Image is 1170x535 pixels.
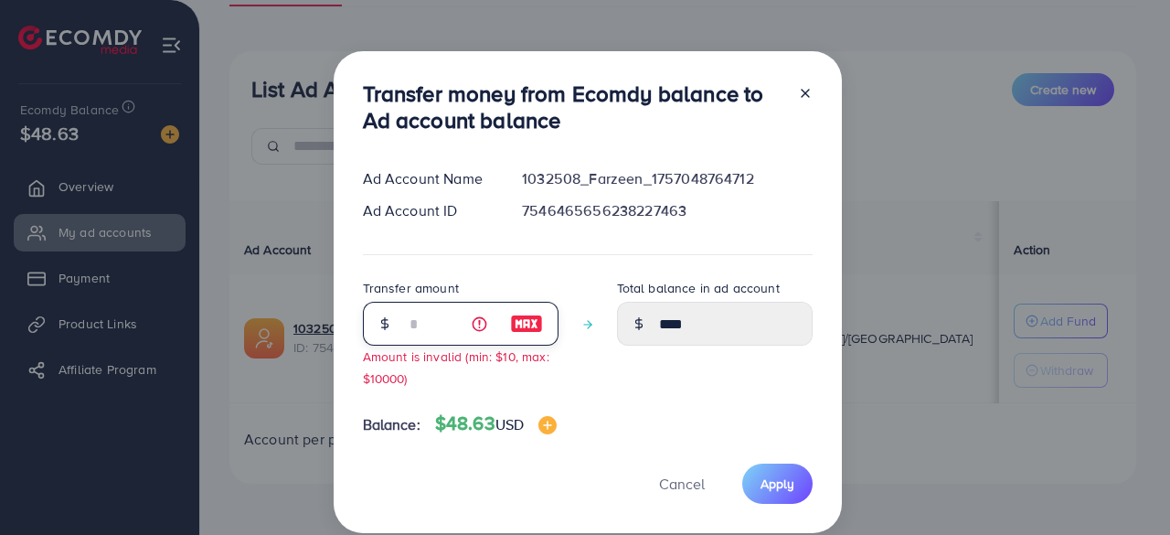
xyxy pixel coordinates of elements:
[1092,453,1156,521] iframe: Chat
[507,168,826,189] div: 1032508_Farzeen_1757048764712
[636,464,728,503] button: Cancel
[760,475,794,493] span: Apply
[507,200,826,221] div: 7546465656238227463
[659,474,705,494] span: Cancel
[348,200,508,221] div: Ad Account ID
[363,414,420,435] span: Balance:
[348,168,508,189] div: Ad Account Name
[363,80,783,134] h3: Transfer money from Ecomdy balance to Ad account balance
[617,279,780,297] label: Total balance in ad account
[495,414,524,434] span: USD
[538,416,557,434] img: image
[742,464,813,503] button: Apply
[510,313,543,335] img: image
[363,279,459,297] label: Transfer amount
[363,348,549,386] small: Amount is invalid (min: $10, max: $10000)
[435,412,557,435] h4: $48.63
